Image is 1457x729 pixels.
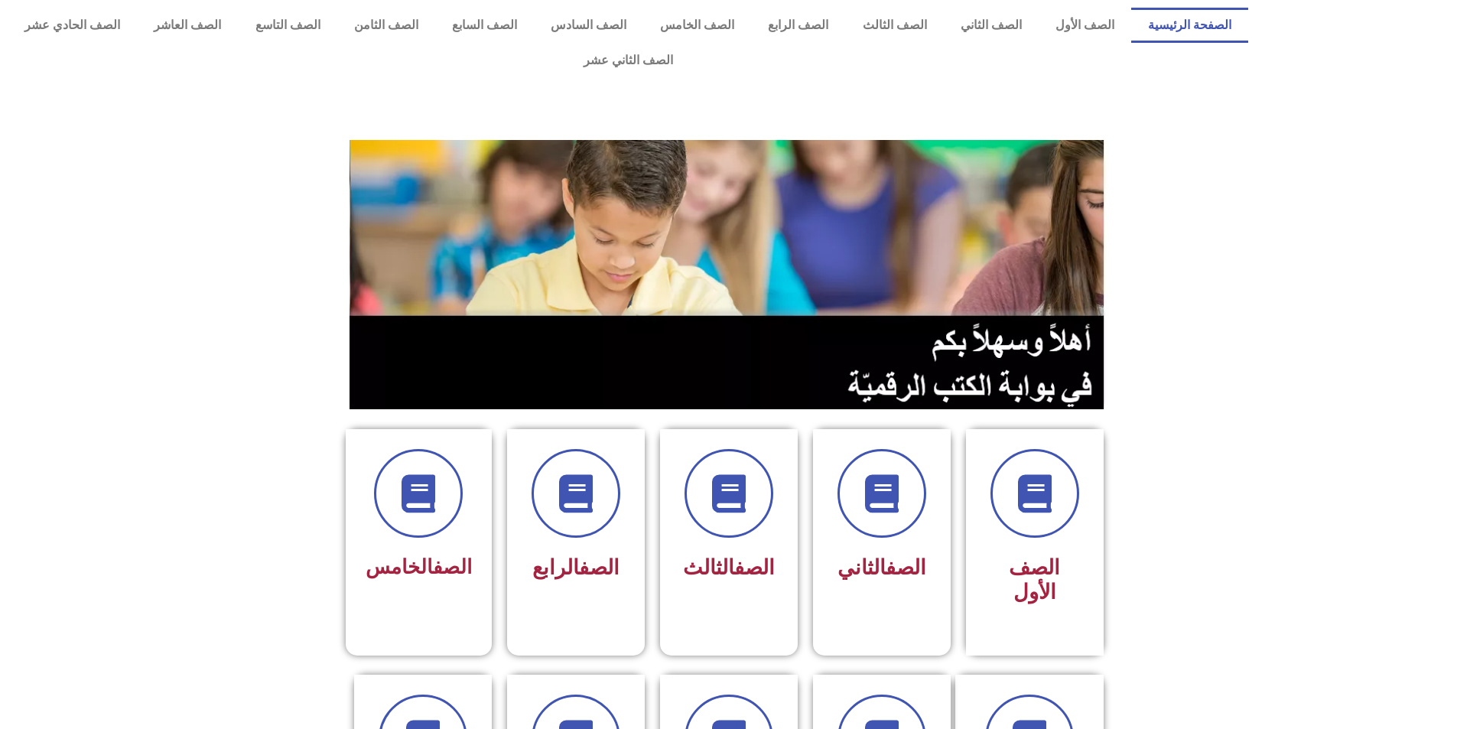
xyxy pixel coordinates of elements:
[137,8,238,43] a: الصف العاشر
[751,8,845,43] a: الصف الرابع
[366,555,472,578] span: الخامس
[845,8,943,43] a: الصف الثالث
[643,8,751,43] a: الصف الخامس
[433,555,472,578] a: الصف
[1039,8,1131,43] a: الصف الأول
[683,555,775,580] span: الثالث
[1131,8,1248,43] a: الصفحة الرئيسية
[1009,555,1060,604] span: الصف الأول
[435,8,534,43] a: الصف السابع
[734,555,775,580] a: الصف
[534,8,643,43] a: الصف السادس
[337,8,435,43] a: الصف الثامن
[532,555,620,580] span: الرابع
[579,555,620,580] a: الصف
[944,8,1039,43] a: الصف الثاني
[8,8,137,43] a: الصف الحادي عشر
[837,555,926,580] span: الثاني
[886,555,926,580] a: الصف
[8,43,1248,78] a: الصف الثاني عشر
[238,8,337,43] a: الصف التاسع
